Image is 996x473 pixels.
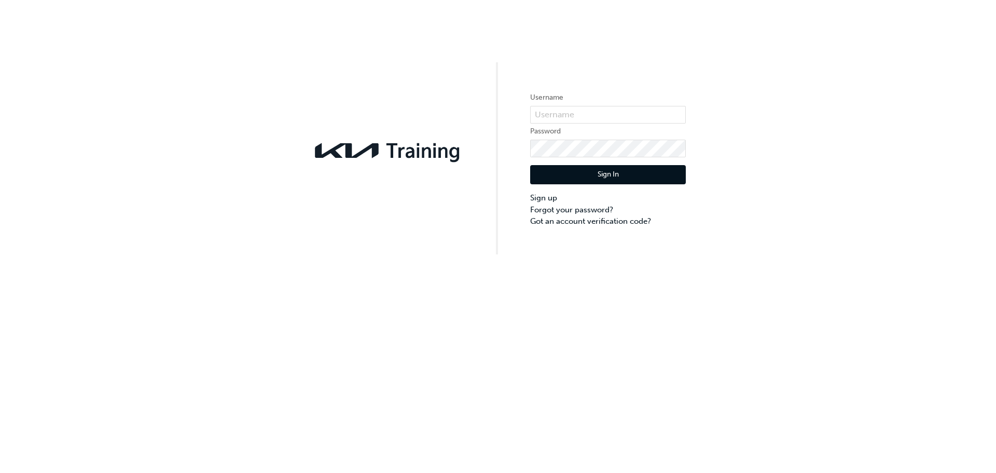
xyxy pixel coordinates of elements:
button: Sign In [530,165,686,185]
a: Got an account verification code? [530,215,686,227]
label: Username [530,91,686,104]
a: Sign up [530,192,686,204]
label: Password [530,125,686,138]
img: kia-training [310,137,466,165]
a: Forgot your password? [530,204,686,216]
input: Username [530,106,686,124]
